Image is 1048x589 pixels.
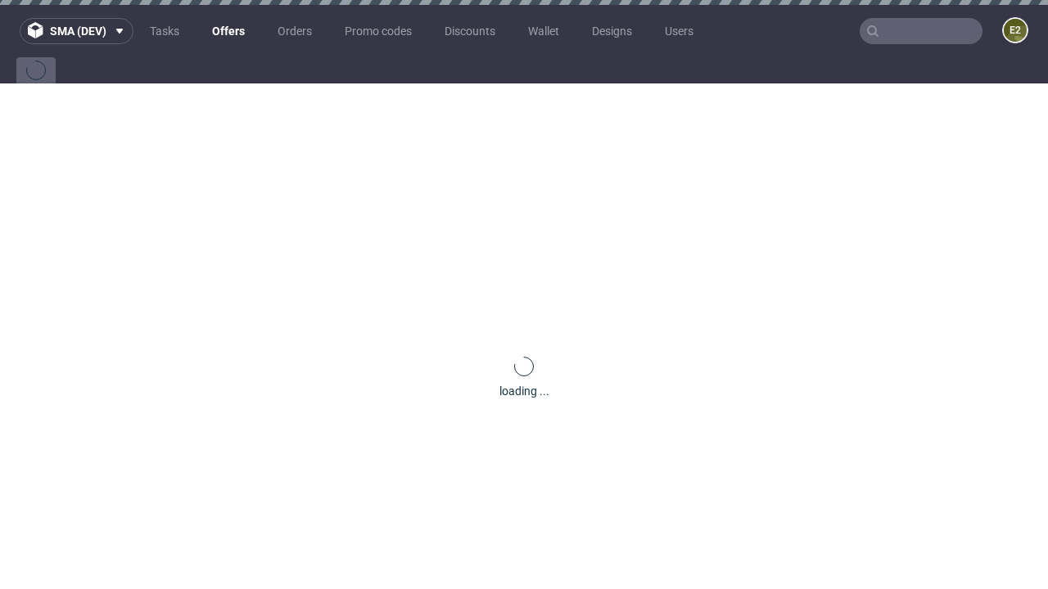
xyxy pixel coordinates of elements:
a: Wallet [518,18,569,44]
div: loading ... [499,383,549,399]
span: sma (dev) [50,25,106,37]
a: Designs [582,18,642,44]
a: Tasks [140,18,189,44]
a: Users [655,18,703,44]
a: Discounts [435,18,505,44]
a: Orders [268,18,322,44]
button: sma (dev) [20,18,133,44]
figcaption: e2 [1004,19,1027,42]
a: Offers [202,18,255,44]
a: Promo codes [335,18,422,44]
